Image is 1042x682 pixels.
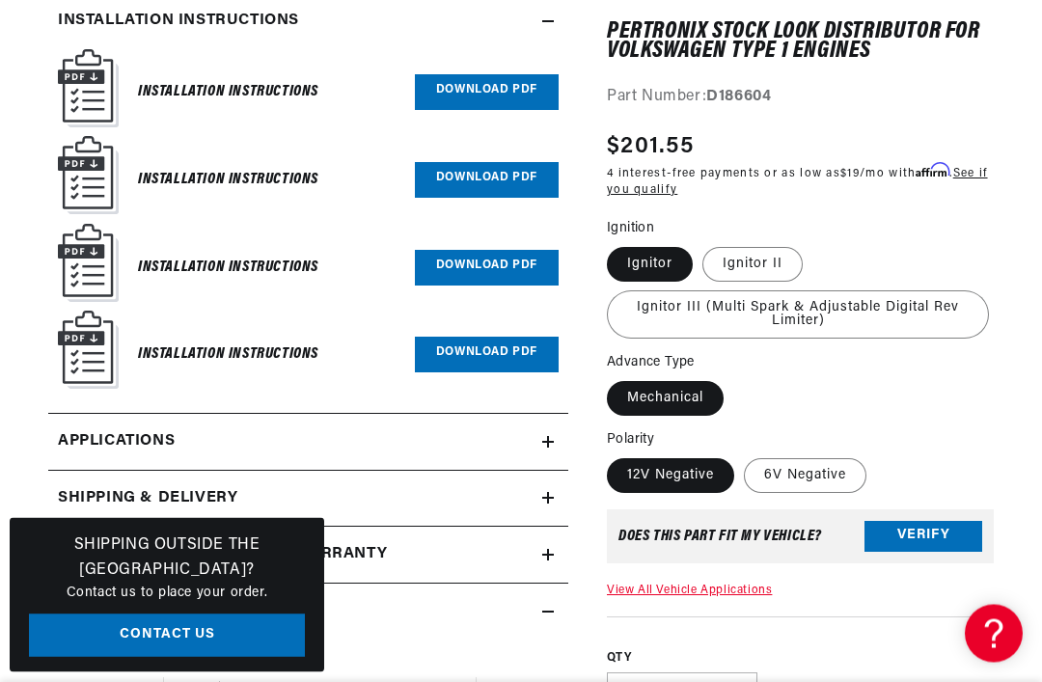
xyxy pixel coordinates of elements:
strong: D186604 [706,90,771,105]
img: Instruction Manual [58,50,119,128]
a: See if you qualify - Learn more about Affirm Financing (opens in modal) [607,168,988,196]
h2: Shipping & Delivery [58,487,237,512]
legend: Polarity [607,429,656,450]
label: Ignitor II [702,247,803,282]
label: Ignitor III (Multi Spark & Adjustable Digital Rev Limiter) [607,290,989,339]
div: Part Number: [607,86,994,111]
label: QTY [607,650,994,667]
a: View All Vehicle Applications [607,585,772,596]
img: Instruction Manual [58,312,119,390]
a: Download PDF [415,251,559,286]
h2: Installation instructions [58,10,299,35]
h6: Installation Instructions [138,256,318,282]
p: Contact us to place your order. [29,583,305,604]
img: Instruction Manual [58,137,119,215]
h3: Shipping Outside the [GEOGRAPHIC_DATA]? [29,533,305,583]
label: 6V Negative [744,458,866,493]
label: Ignitor [607,247,693,282]
legend: Advance Type [607,352,697,372]
label: Mechanical [607,381,724,416]
h6: Installation Instructions [138,80,318,106]
a: Download PDF [415,338,559,373]
label: 12V Negative [607,458,734,493]
span: $19 [840,168,860,179]
h6: Installation Instructions [138,342,318,368]
h6: Installation Instructions [138,168,318,194]
a: Contact Us [29,614,305,658]
summary: Shipping & Delivery [48,472,568,528]
h1: PerTronix Stock Look Distributor for Volkswagen Type 1 Engines [607,22,994,62]
span: Applications [58,430,175,455]
p: 4 interest-free payments or as low as /mo with . [607,164,994,199]
a: Download PDF [415,75,559,111]
span: $201.55 [607,129,694,164]
img: Instruction Manual [58,225,119,303]
button: Verify [864,521,982,552]
span: Affirm [916,163,949,177]
div: Does This part fit My vehicle? [618,529,822,544]
a: Applications [48,415,568,472]
legend: Ignition [607,218,656,238]
a: Download PDF [415,163,559,199]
